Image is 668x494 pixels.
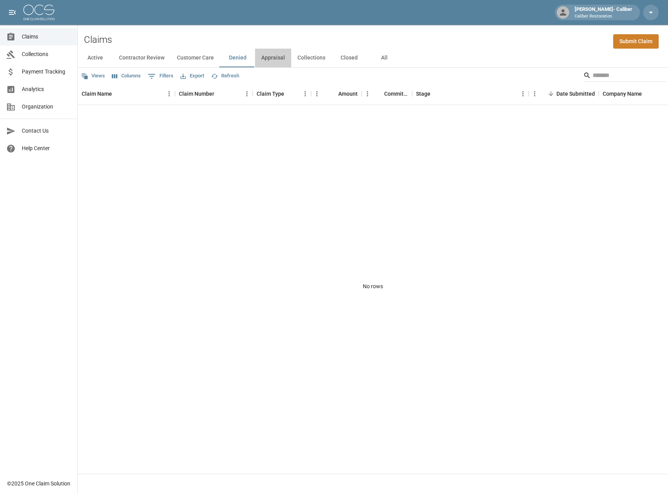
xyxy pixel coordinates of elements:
button: Menu [362,88,373,100]
button: Refresh [209,70,241,82]
button: Sort [373,88,384,99]
div: Committed Amount [384,83,408,105]
button: Menu [517,88,529,100]
button: Show filters [146,70,175,82]
div: Stage [416,83,430,105]
button: Sort [214,88,225,99]
button: Denied [220,49,255,67]
div: Company Name [603,83,642,105]
span: Collections [22,50,71,58]
div: Claim Name [78,83,175,105]
button: Sort [112,88,123,99]
img: ocs-logo-white-transparent.png [23,5,54,20]
button: Sort [327,88,338,99]
div: dynamic tabs [78,49,668,67]
div: Claim Name [82,83,112,105]
button: Sort [284,88,295,99]
span: Contact Us [22,127,71,135]
button: Select columns [110,70,143,82]
button: Menu [163,88,175,100]
div: Amount [338,83,358,105]
p: Caliber Restoration [575,13,632,20]
button: Views [79,70,107,82]
span: Analytics [22,85,71,93]
div: Committed Amount [362,83,412,105]
button: Menu [241,88,253,100]
button: Menu [311,88,323,100]
div: Claim Number [179,83,214,105]
div: Claim Number [175,83,253,105]
div: Claim Type [257,83,284,105]
div: [PERSON_NAME]- Caliber [572,5,635,19]
span: Help Center [22,144,71,152]
h2: Claims [84,34,112,46]
button: All [367,49,402,67]
div: Search [583,69,666,83]
button: Customer Care [171,49,220,67]
div: Date Submitted [529,83,599,105]
span: Payment Tracking [22,68,71,76]
button: Appraisal [255,49,291,67]
div: © 2025 One Claim Solution [7,480,70,487]
button: Sort [546,88,556,99]
button: Closed [332,49,367,67]
div: Stage [412,83,529,105]
button: Active [78,49,113,67]
span: Claims [22,33,71,41]
div: Date Submitted [556,83,595,105]
span: Organization [22,103,71,111]
div: Claim Type [253,83,311,105]
button: Collections [291,49,332,67]
button: Sort [642,88,653,99]
button: Menu [299,88,311,100]
div: Amount [311,83,362,105]
button: Sort [430,88,441,99]
div: No rows [78,105,668,468]
a: Submit Claim [613,34,659,49]
button: Menu [529,88,540,100]
button: Contractor Review [113,49,171,67]
button: open drawer [5,5,20,20]
button: Export [178,70,206,82]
